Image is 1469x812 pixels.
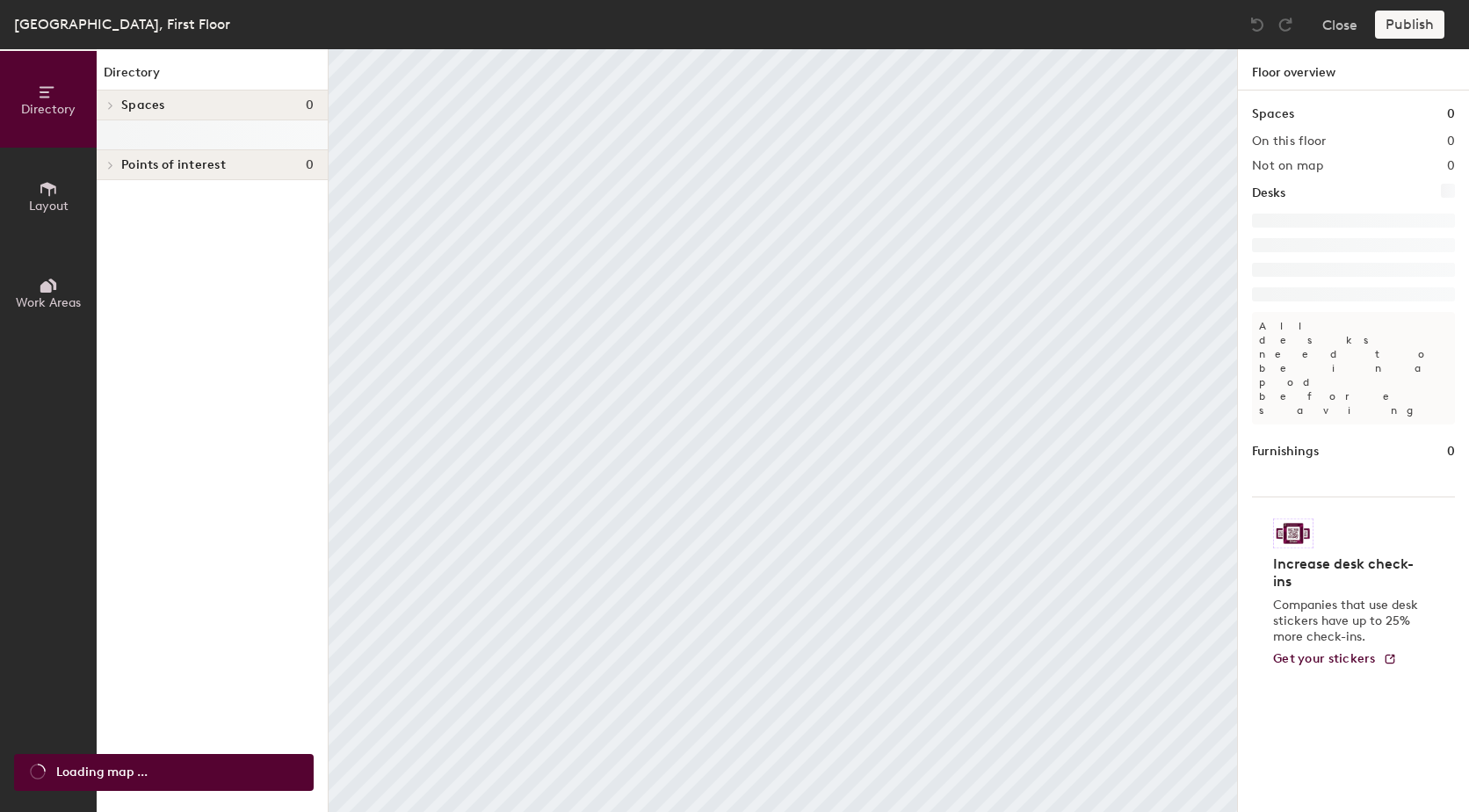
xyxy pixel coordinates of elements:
[16,295,81,310] span: Work Areas
[1273,651,1376,666] span: Get your stickers
[1273,555,1423,591] h4: Increase desk check-ins
[329,49,1237,812] canvas: Map
[1248,16,1266,33] img: Undo
[306,158,314,172] span: 0
[1252,184,1285,203] h1: Desks
[306,98,314,112] span: 0
[1447,442,1455,461] h1: 0
[14,13,230,35] div: [GEOGRAPHIC_DATA], First Floor
[1238,49,1469,91] h1: Floor overview
[1447,159,1455,173] h2: 0
[1252,159,1323,173] h2: Not on map
[1273,518,1313,548] img: Sticker logo
[29,199,69,214] span: Layout
[97,63,328,91] h1: Directory
[1447,134,1455,149] h2: 0
[21,102,76,117] span: Directory
[1273,652,1397,667] a: Get your stickers
[1252,442,1319,461] h1: Furnishings
[121,98,165,112] span: Spaces
[1447,105,1455,124] h1: 0
[1252,312,1455,424] p: All desks need to be in a pod before saving
[56,763,148,782] span: Loading map ...
[1277,16,1294,33] img: Redo
[1322,11,1357,39] button: Close
[1273,598,1423,645] p: Companies that use desk stickers have up to 25% more check-ins.
[1252,105,1294,124] h1: Spaces
[121,158,226,172] span: Points of interest
[1252,134,1327,149] h2: On this floor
